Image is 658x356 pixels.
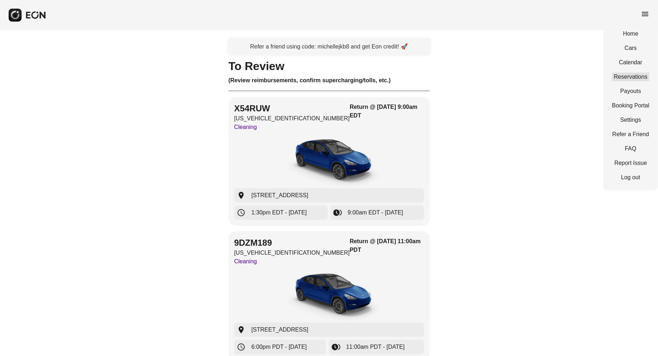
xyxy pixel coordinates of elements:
span: [STREET_ADDRESS] [252,325,308,334]
span: browse_gallery [332,343,340,351]
a: Refer a Friend [612,130,649,139]
p: Cleaning [234,123,350,131]
p: [US_VEHICLE_IDENTIFICATION_NUMBER] [234,249,350,257]
h1: To Review [229,62,430,70]
a: Settings [612,116,649,124]
h3: Return @ [DATE] 11:00am PDT [350,237,424,254]
span: 1:30pm EDT - [DATE] [252,208,307,217]
span: location_on [237,191,246,200]
p: [US_VEHICLE_IDENTIFICATION_NUMBER] [234,114,350,123]
a: Reservations [612,73,649,81]
span: browse_gallery [333,208,342,217]
a: Report Issue [612,159,649,167]
span: 6:00pm PDT - [DATE] [252,343,307,351]
span: schedule [237,343,246,351]
a: Log out [612,173,649,182]
h3: Return @ [DATE] 9:00am EDT [350,103,424,120]
img: car [275,269,383,323]
a: Refer a friend using code: michellejkb8 and get Eon credit! 🚀 [229,39,430,55]
span: schedule [237,208,246,217]
a: Booking Portal [612,101,649,110]
a: Cars [612,44,649,52]
span: location_on [237,325,246,334]
span: 11:00am PDT - [DATE] [346,343,405,351]
span: 9:00am EDT - [DATE] [348,208,403,217]
img: car [275,134,383,188]
span: [STREET_ADDRESS] [252,191,308,200]
a: FAQ [612,144,649,153]
a: Payouts [612,87,649,96]
h3: (Review reimbursements, confirm supercharging/tolls, etc.) [229,76,430,85]
h2: X54RUW [234,103,350,114]
a: Home [612,29,649,38]
span: menu [641,10,649,18]
button: X54RUW[US_VEHICLE_IDENTIFICATION_NUMBER]CleaningReturn @ [DATE] 9:00am EDTcar[STREET_ADDRESS]1:30... [229,97,430,226]
h2: 9DZM189 [234,237,350,249]
p: Cleaning [234,257,350,266]
a: Calendar [612,58,649,67]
